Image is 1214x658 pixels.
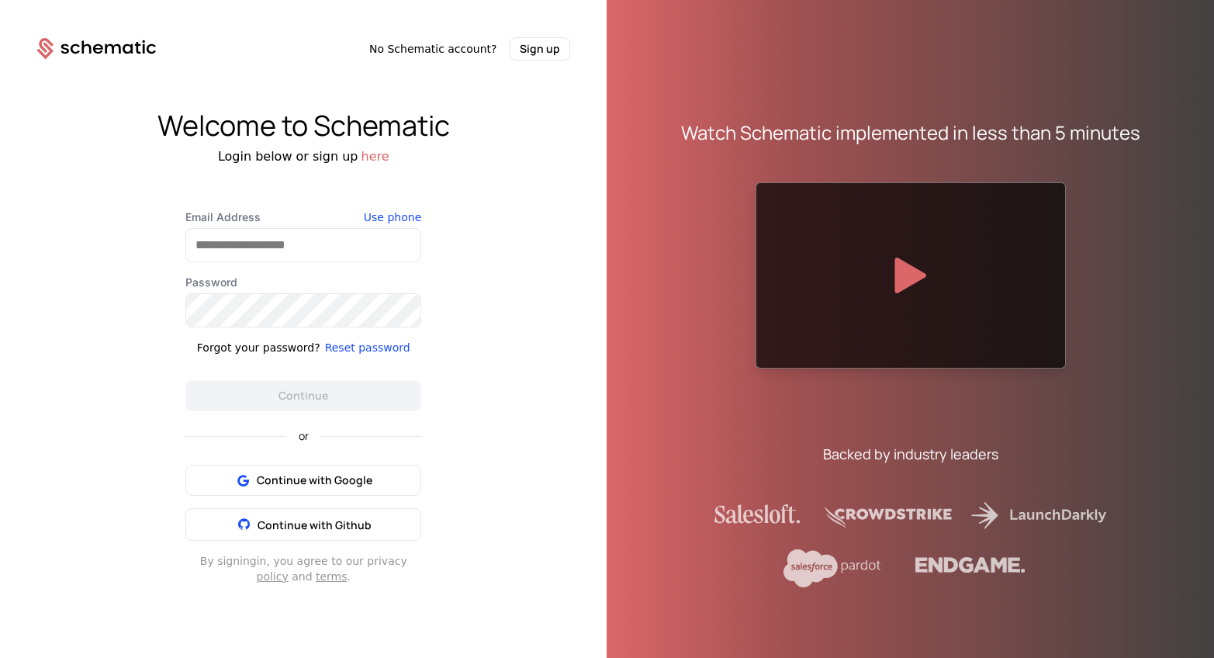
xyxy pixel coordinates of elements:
[185,275,421,290] label: Password
[185,508,421,541] button: Continue with Github
[286,431,321,442] span: or
[257,570,289,583] a: policy
[823,443,998,465] div: Backed by industry leaders
[361,147,389,166] button: here
[185,465,421,496] button: Continue with Google
[316,570,348,583] a: terms
[257,473,372,488] span: Continue with Google
[185,553,421,584] div: By signing in , you agree to our privacy and .
[258,518,372,532] span: Continue with Github
[364,210,421,225] button: Use phone
[185,380,421,411] button: Continue
[185,210,421,225] label: Email Address
[325,340,410,355] button: Reset password
[369,41,497,57] span: No Schematic account?
[510,37,570,61] button: Sign up
[197,340,320,355] div: Forgot your password?
[681,120,1140,145] div: Watch Schematic implemented in less than 5 minutes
